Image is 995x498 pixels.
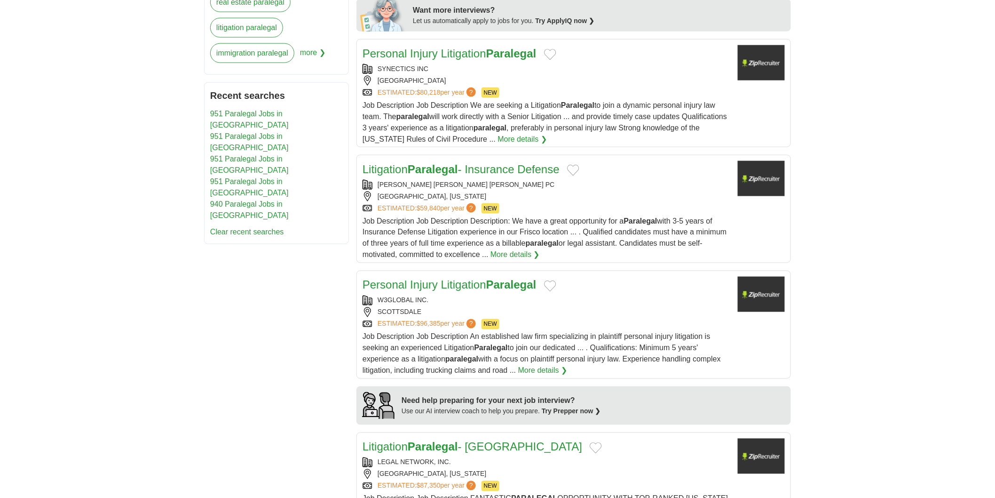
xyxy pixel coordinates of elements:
[210,200,289,219] a: 940 Paralegal Jobs in [GEOGRAPHIC_DATA]
[413,5,785,16] div: Want more interviews?
[378,203,478,214] a: ESTIMATED:$59,840per year?
[363,180,730,190] div: [PERSON_NAME] [PERSON_NAME] [PERSON_NAME] PC
[738,439,785,474] img: Company logo
[363,469,730,479] div: [GEOGRAPHIC_DATA], [US_STATE]
[417,204,441,212] span: $59,840
[408,441,458,453] strong: Paralegal
[210,177,289,197] a: 951 Paralegal Jobs in [GEOGRAPHIC_DATA]
[378,481,478,491] a: ESTIMATED:$87,350per year?
[210,43,294,63] a: immigration paralegal
[363,458,730,467] div: LEGAL NETWORK, INC.
[490,249,540,261] a: More details ❯
[378,319,478,329] a: ESTIMATED:$96,385per year?
[590,442,602,454] button: Add to favorite jobs
[378,88,478,98] a: ESTIMATED:$80,218per year?
[363,64,730,74] div: SYNECTICS INC
[363,279,537,291] a: Personal Injury LitigationParalegal
[363,307,730,317] div: SCOTTSDALE
[482,481,499,491] span: NEW
[408,163,458,176] strong: Paralegal
[210,88,343,103] h2: Recent searches
[482,203,499,214] span: NEW
[396,112,429,120] strong: paralegal
[738,45,785,80] img: Company logo
[402,407,601,417] div: Use our AI interview coach to help you prepare.
[544,281,556,292] button: Add to favorite jobs
[417,320,441,328] span: $96,385
[542,408,601,415] a: Try Prepper now ❯
[363,296,730,305] div: W3GLOBAL INC.
[624,217,657,225] strong: Paralegal
[466,88,476,97] span: ?
[363,163,560,176] a: LitigationParalegal- Insurance Defense
[363,76,730,86] div: [GEOGRAPHIC_DATA]
[210,18,283,38] a: litigation paralegal
[210,155,289,174] a: 951 Paralegal Jobs in [GEOGRAPHIC_DATA]
[518,365,568,377] a: More details ❯
[363,441,582,453] a: LitigationParalegal- [GEOGRAPHIC_DATA]
[486,279,537,291] strong: Paralegal
[474,124,506,132] strong: paralegal
[482,319,499,329] span: NEW
[544,49,556,60] button: Add to favorite jobs
[363,217,727,259] span: Job Description Job Description Description: We have a great opportunity for a with 3-5 years of ...
[466,319,476,329] span: ?
[402,395,601,407] div: Need help preparing for your next job interview?
[466,203,476,213] span: ?
[445,355,478,363] strong: paralegal
[561,101,594,109] strong: Paralegal
[210,110,289,129] a: 951 Paralegal Jobs in [GEOGRAPHIC_DATA]
[210,132,289,152] a: 951 Paralegal Jobs in [GEOGRAPHIC_DATA]
[413,16,785,26] div: Let us automatically apply to jobs for you.
[363,333,721,375] span: Job Description Job Description An established law firm specializing in plaintiff personal injury...
[210,228,284,236] a: Clear recent searches
[486,47,537,60] strong: Paralegal
[363,47,537,60] a: Personal Injury LitigationParalegal
[300,43,325,69] span: more ❯
[498,134,547,145] a: More details ❯
[417,88,441,96] span: $80,218
[738,277,785,312] img: Company logo
[738,161,785,196] img: Company logo
[482,88,499,98] span: NEW
[363,101,727,143] span: Job Description Job Description We are seeking a Litigation to join a dynamic personal injury law...
[536,17,595,24] a: Try ApplyIQ now ❯
[363,192,730,201] div: [GEOGRAPHIC_DATA], [US_STATE]
[474,344,508,352] strong: Paralegal
[567,165,579,176] button: Add to favorite jobs
[466,481,476,490] span: ?
[417,482,441,490] span: $87,350
[526,240,559,248] strong: paralegal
